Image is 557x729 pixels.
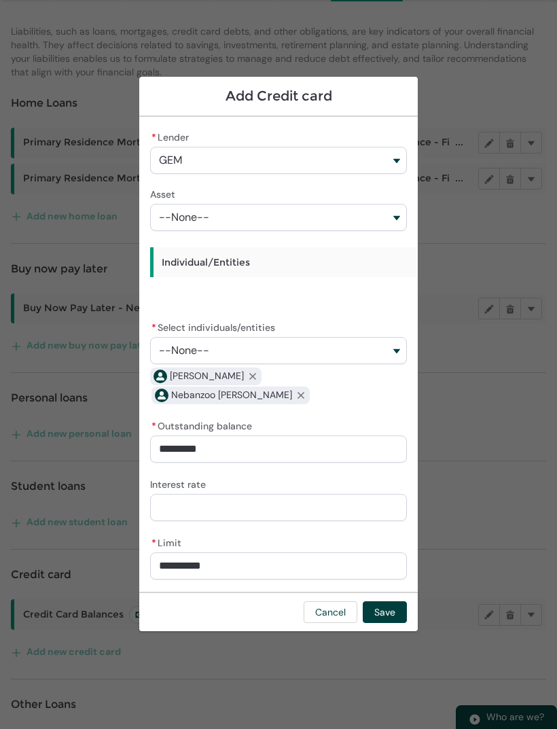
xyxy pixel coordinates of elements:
label: Limit [150,533,187,550]
h1: Add Credit card [150,88,407,105]
abbr: required [151,537,156,549]
abbr: required [151,420,156,432]
label: Select individuals/entities [150,318,281,334]
span: --None-- [159,344,209,357]
label: Lender [150,128,194,144]
button: Remove Nebanzoo Sarah Wycherley [292,387,310,404]
button: Select individuals/entities [150,337,407,364]
button: Save [363,601,407,623]
button: Lender [150,147,407,174]
label: Asset [150,185,181,201]
label: Outstanding balance [150,416,257,433]
abbr: required [151,131,156,143]
button: Asset [150,204,407,231]
button: Cancel [304,601,357,623]
abbr: required [151,321,156,334]
label: Interest rate [150,475,211,491]
span: Brent Charles Wycherley [170,369,244,383]
span: --None-- [159,211,209,224]
button: Remove Brent Charles Wycherley [244,368,262,385]
span: Nebanzoo Sarah Wycherley [171,388,292,402]
span: GEM [159,154,182,166]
